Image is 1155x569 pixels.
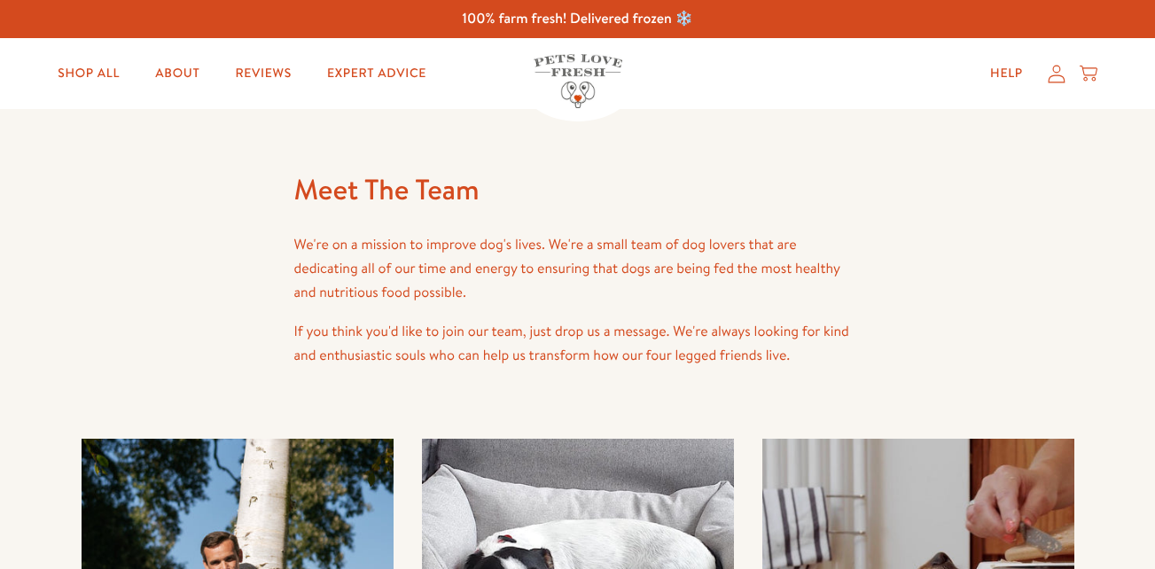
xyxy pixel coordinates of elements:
a: Expert Advice [313,56,441,91]
a: Help [976,56,1037,91]
img: Pets Love Fresh [534,54,622,108]
p: If you think you'd like to join our team, just drop us a message. We're always looking for kind a... [294,320,862,368]
a: Reviews [221,56,305,91]
h1: Meet The Team [294,166,862,214]
p: We're on a mission to improve dog's lives. We're a small team of dog lovers that are dedicating a... [294,233,862,306]
a: About [141,56,214,91]
a: Shop All [43,56,134,91]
